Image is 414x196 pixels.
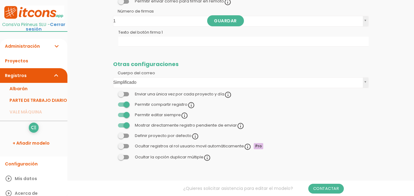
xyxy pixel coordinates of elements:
i: expand_more [53,68,60,83]
a: Cerrar sesión [26,21,65,32]
i: info_outline [244,143,251,150]
a: Contactar [308,184,344,194]
i: info_outline [237,122,244,130]
a: + Añadir modelo [3,136,64,150]
label: Ocultar registros al rol usuario movil automáticamente [135,143,252,149]
label: Definir proyecto por defecto [135,133,199,138]
i: info_outline [224,91,232,98]
label: Permitir editar siempre [135,112,188,117]
a: low_priority [29,123,39,132]
label: Ocultar la opción duplicar múltiple [135,154,211,160]
span: Pro [254,143,263,149]
img: itcons-logo [3,6,64,19]
span: 1 [113,16,360,26]
i: info_outline [188,102,195,109]
label: Mostrar directamente registro pendiente de enviar [135,123,244,128]
label: Permitir compartir registro [135,102,195,107]
label: Número de firmas [113,9,177,14]
a: Guardar [207,15,244,26]
span: Simplificado [113,78,360,87]
label: Texto del botón firma 1 [118,30,163,35]
i: play_circle_outline [5,171,12,186]
label: Cuerpo del correo [113,70,177,76]
i: info_outline [203,154,211,161]
a: Simplificado [113,78,368,88]
i: info_outline [192,133,199,140]
a: 1 [113,16,368,26]
i: low_priority [31,123,36,133]
i: info_outline [181,112,188,119]
h2: Otras configuraciones [113,61,369,67]
i: expand_more [53,39,60,54]
label: Enviar una única vez por cada proyecto y día [135,91,232,97]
